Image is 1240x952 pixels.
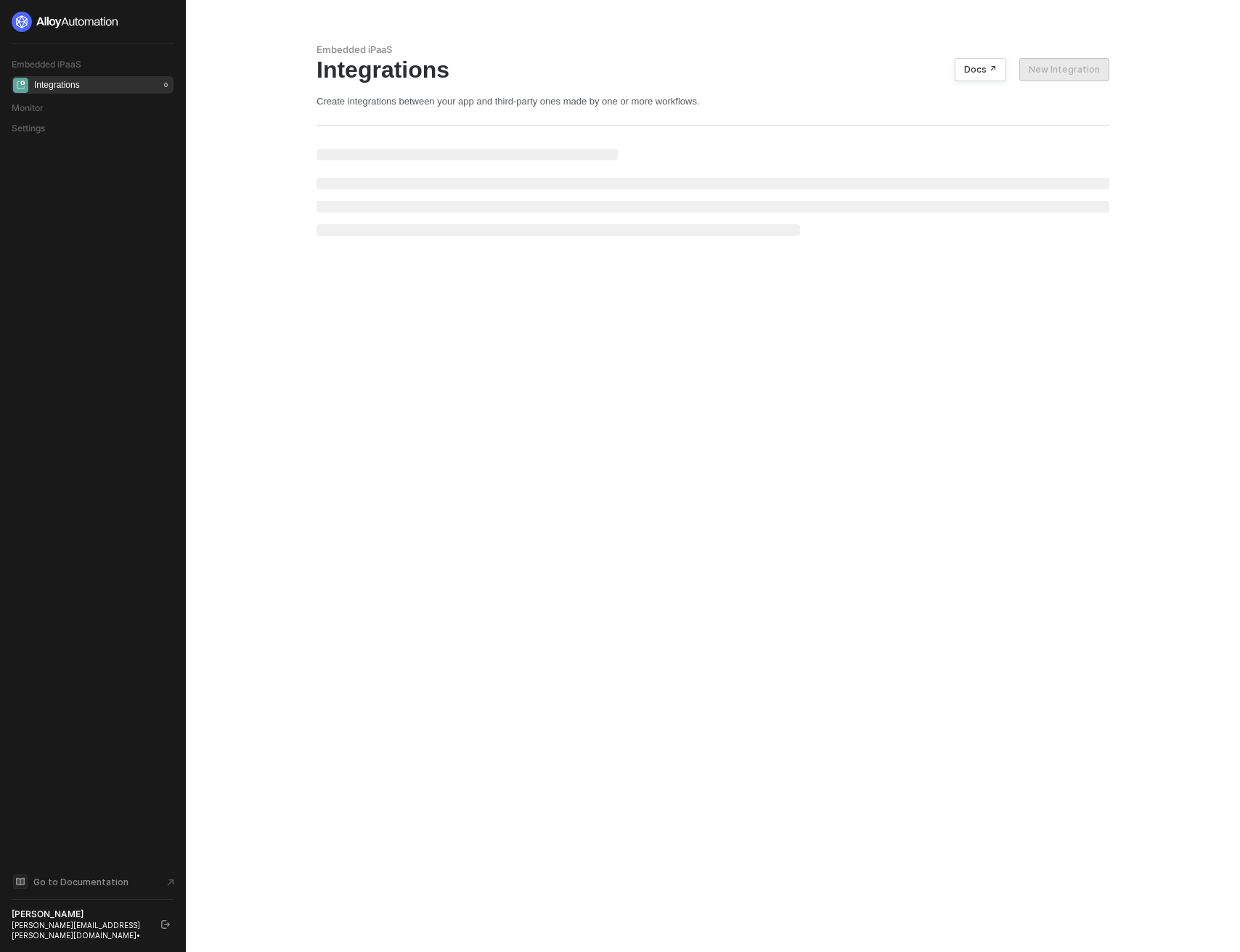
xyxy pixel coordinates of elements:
[955,58,1006,81] button: Docs ↗
[964,64,997,75] div: Docs ↗
[13,78,28,93] span: integrations
[34,79,80,91] div: Integrations
[13,874,28,889] span: documentation
[12,12,174,32] a: logo
[161,920,170,929] span: logout
[12,908,148,920] div: [PERSON_NAME]
[317,95,1109,107] div: Create integrations between your app and third-party ones made by one or more workflows.
[33,876,129,888] span: Go to Documentation
[317,56,1109,83] div: Integrations
[12,873,174,890] a: Knowledge Base
[163,875,178,890] span: document-arrow
[12,123,45,134] span: Settings
[12,12,119,32] img: logo
[12,59,81,70] span: Embedded iPaaS
[12,102,44,113] span: Monitor
[12,920,148,940] div: [PERSON_NAME][EMAIL_ADDRESS][PERSON_NAME][DOMAIN_NAME] •
[1019,58,1109,81] button: New Integration
[161,79,171,91] div: 0
[317,44,1109,56] div: Embedded iPaaS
